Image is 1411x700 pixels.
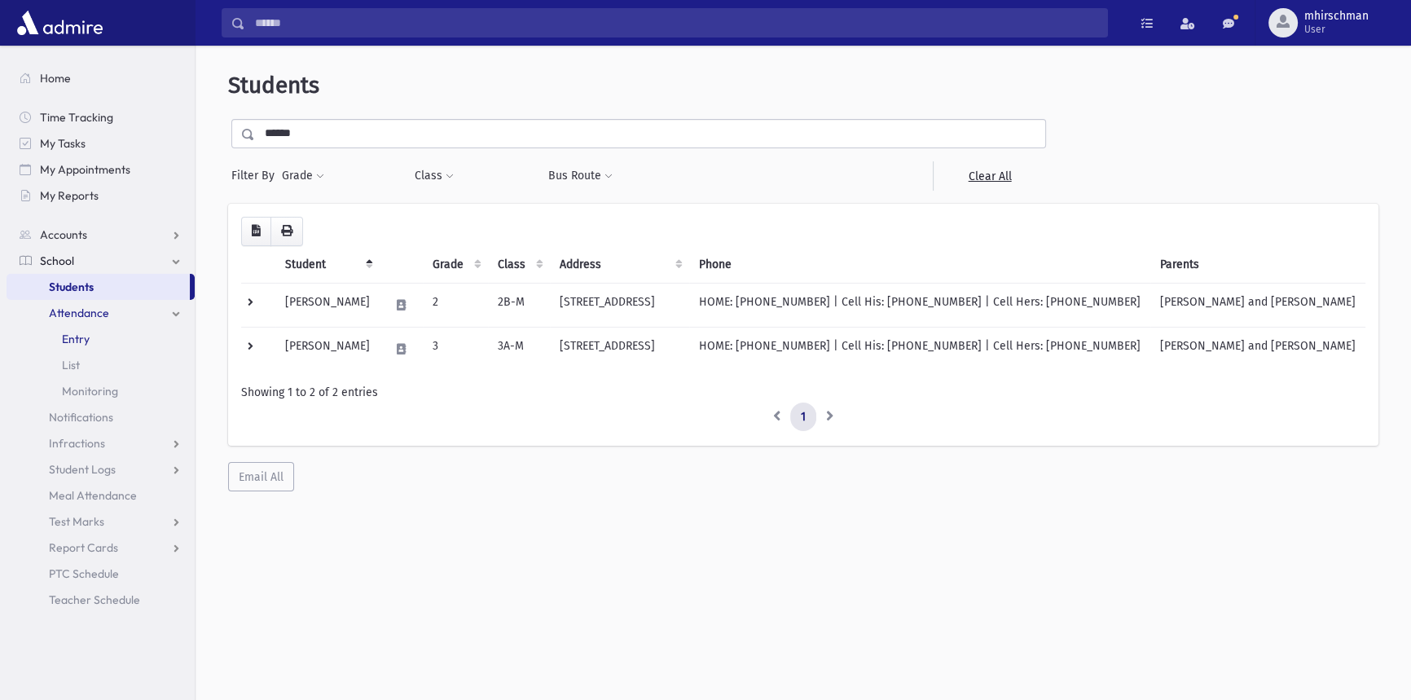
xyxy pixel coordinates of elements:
span: Meal Attendance [49,488,137,503]
span: List [62,358,80,372]
span: Entry [62,332,90,346]
div: Showing 1 to 2 of 2 entries [241,384,1365,401]
span: My Tasks [40,136,86,151]
a: Test Marks [7,508,195,535]
span: Test Marks [49,514,104,529]
a: Meal Attendance [7,482,195,508]
span: Infractions [49,436,105,451]
span: Time Tracking [40,110,113,125]
span: User [1304,23,1369,36]
a: PTC Schedule [7,561,195,587]
span: Notifications [49,410,113,425]
span: Filter By [231,167,281,184]
button: Class [414,161,455,191]
span: Attendance [49,306,109,320]
a: Report Cards [7,535,195,561]
td: 2 [423,283,488,327]
a: Attendance [7,300,195,326]
span: Teacher Schedule [49,592,140,607]
a: Infractions [7,430,195,456]
a: Accounts [7,222,195,248]
td: [PERSON_NAME] [275,327,380,371]
span: Home [40,71,71,86]
td: [PERSON_NAME] [275,283,380,327]
td: [PERSON_NAME] and [PERSON_NAME] [1150,327,1365,371]
button: Email All [228,462,294,491]
input: Search [245,8,1107,37]
th: Phone [689,246,1150,284]
td: [STREET_ADDRESS] [550,283,689,327]
span: Student Logs [49,462,116,477]
a: My Appointments [7,156,195,183]
a: Entry [7,326,195,352]
span: PTC Schedule [49,566,119,581]
th: Class: activate to sort column ascending [488,246,550,284]
span: mhirschman [1304,10,1369,23]
a: Time Tracking [7,104,195,130]
a: Home [7,65,195,91]
img: AdmirePro [13,7,107,39]
td: [PERSON_NAME] and [PERSON_NAME] [1150,283,1365,327]
span: Accounts [40,227,87,242]
a: My Tasks [7,130,195,156]
a: Monitoring [7,378,195,404]
a: Student Logs [7,456,195,482]
th: Student: activate to sort column descending [275,246,380,284]
span: School [40,253,74,268]
span: Students [49,280,94,294]
button: CSV [241,217,271,246]
td: HOME: [PHONE_NUMBER] | Cell His: [PHONE_NUMBER] | Cell Hers: [PHONE_NUMBER] [689,327,1150,371]
a: School [7,248,195,274]
a: My Reports [7,183,195,209]
a: Students [7,274,190,300]
td: HOME: [PHONE_NUMBER] | Cell His: [PHONE_NUMBER] | Cell Hers: [PHONE_NUMBER] [689,283,1150,327]
a: List [7,352,195,378]
td: 3A-M [488,327,550,371]
a: 1 [790,403,816,432]
td: 2B-M [488,283,550,327]
a: Teacher Schedule [7,587,195,613]
th: Parents [1150,246,1365,284]
button: Bus Route [547,161,613,191]
a: Clear All [933,161,1046,191]
button: Print [270,217,303,246]
span: My Reports [40,188,99,203]
span: Report Cards [49,540,118,555]
th: Grade: activate to sort column ascending [423,246,488,284]
td: 3 [423,327,488,371]
a: Notifications [7,404,195,430]
td: [STREET_ADDRESS] [550,327,689,371]
th: Address: activate to sort column ascending [550,246,689,284]
span: Monitoring [62,384,118,398]
button: Grade [281,161,325,191]
span: My Appointments [40,162,130,177]
span: Students [228,72,319,99]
